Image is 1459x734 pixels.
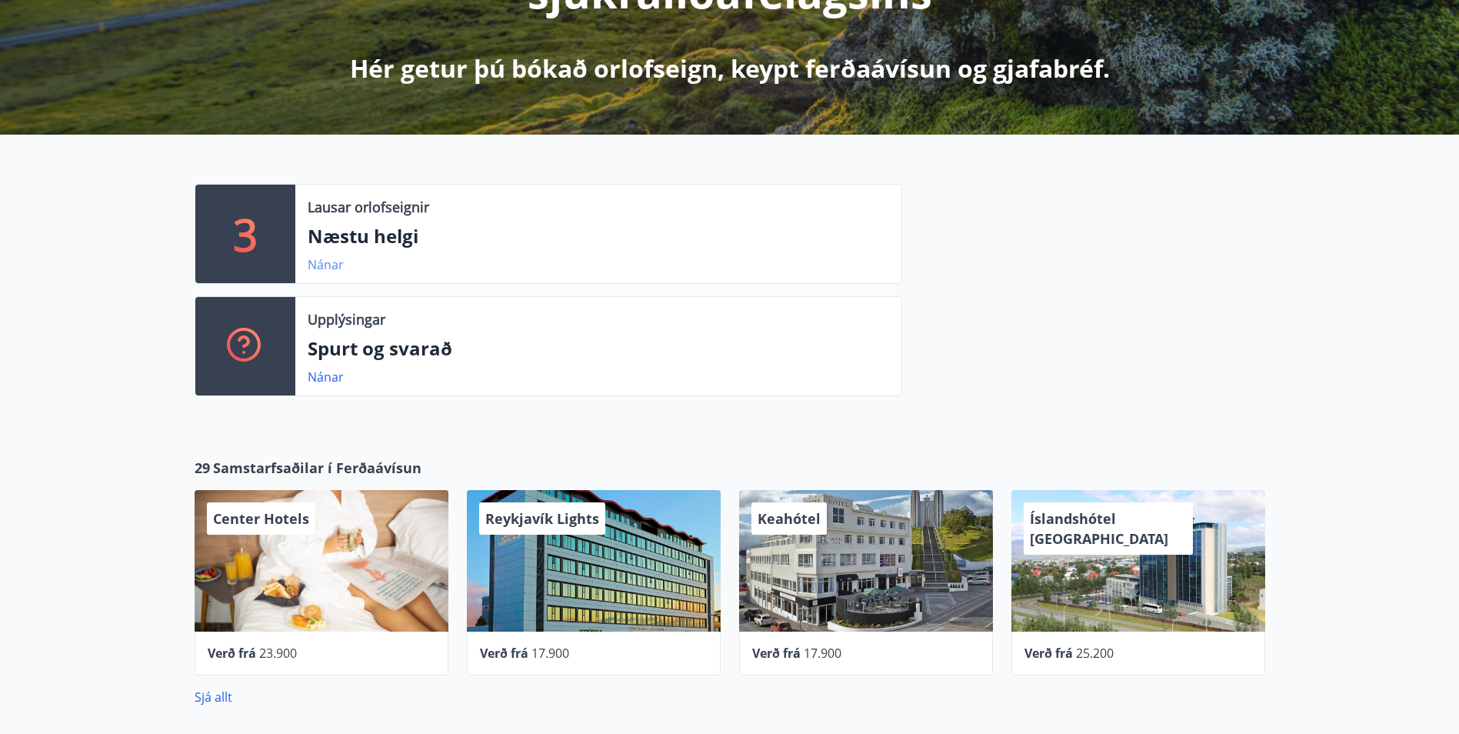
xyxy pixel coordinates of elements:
p: Hér getur þú bókað orlofseign, keypt ferðaávísun og gjafabréf. [350,52,1110,85]
span: Center Hotels [213,509,309,528]
span: Verð frá [208,645,256,662]
a: Nánar [308,256,344,273]
p: Lausar orlofseignir [308,197,429,217]
p: Upplýsingar [308,309,385,329]
span: Verð frá [1024,645,1073,662]
span: Reykjavík Lights [485,509,599,528]
span: 29 [195,458,210,478]
span: Samstarfsaðilar í Ferðaávísun [213,458,421,478]
span: Verð frá [480,645,528,662]
a: Sjá allt [195,689,232,706]
span: 23.900 [259,645,297,662]
p: 3 [233,205,258,263]
p: Næstu helgi [308,223,889,249]
span: Íslandshótel [GEOGRAPHIC_DATA] [1030,509,1168,548]
span: 17.900 [531,645,569,662]
a: Nánar [308,369,344,385]
span: 25.200 [1076,645,1114,662]
span: Keahótel [758,509,821,528]
p: Spurt og svarað [308,335,889,362]
span: Verð frá [752,645,801,662]
span: 17.900 [804,645,841,662]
